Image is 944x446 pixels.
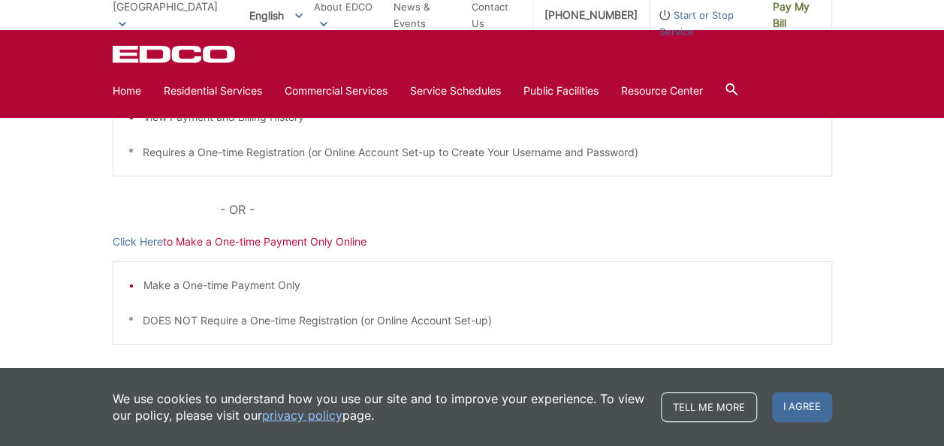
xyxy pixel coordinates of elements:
[772,392,832,422] span: I agree
[220,199,831,220] p: - OR -
[113,390,646,423] p: We use cookies to understand how you use our site and to improve your experience. To view our pol...
[113,234,163,250] a: Click Here
[113,83,141,99] a: Home
[238,3,314,28] span: English
[410,83,501,99] a: Service Schedules
[523,83,599,99] a: Public Facilities
[285,83,388,99] a: Commercial Services
[128,144,816,161] p: * Requires a One-time Registration (or Online Account Set-up to Create Your Username and Password)
[621,83,703,99] a: Resource Center
[262,407,342,423] a: privacy policy
[661,392,757,422] a: Tell me more
[113,45,237,63] a: EDCD logo. Return to the homepage.
[164,83,262,99] a: Residential Services
[143,277,816,294] li: Make a One-time Payment Only
[113,234,832,250] p: to Make a One-time Payment Only Online
[128,312,816,329] p: * DOES NOT Require a One-time Registration (or Online Account Set-up)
